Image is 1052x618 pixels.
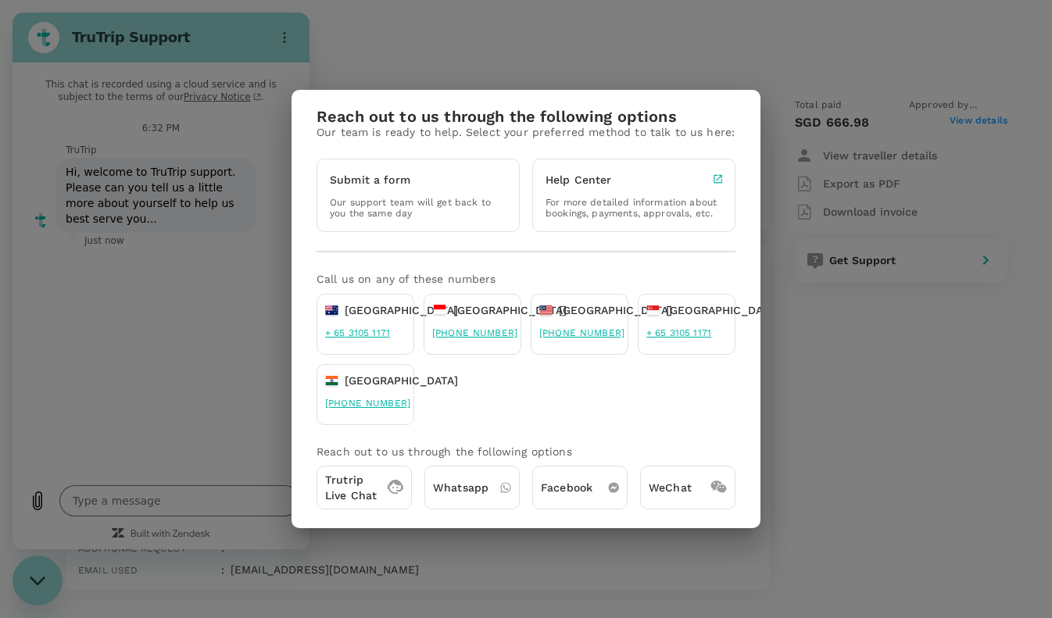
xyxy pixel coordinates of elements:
p: [GEOGRAPHIC_DATA] [453,302,567,318]
p: Our team is ready to help. Select your preferred method to talk to us here: [317,124,735,140]
p: Reach out to us through the following options [317,444,735,459]
p: Our support team will get back to you the same day [330,197,506,219]
p: Just now [72,222,112,234]
p: [GEOGRAPHIC_DATA] [559,302,673,318]
a: [PHONE_NUMBER] [539,327,624,338]
p: [GEOGRAPHIC_DATA] [345,373,459,388]
button: Upload file [9,473,41,504]
a: + 65 3105 1171 [325,327,390,338]
p: For more detailed information about bookings, payments, approvals, etc. [546,197,722,219]
a: Built with Zendesk: Visit the Zendesk website in a new tab [118,517,198,527]
p: Whatsapp [433,480,488,495]
a: [PHONE_NUMBER] [325,398,410,409]
p: 6:32 PM [130,109,167,122]
p: Trutrip Live Chat [325,472,377,503]
span: Hi, welcome to TruTrip support. Please can you tell us a little more about yourself to help us be... [47,145,241,220]
a: + 65 3105 1171 [646,327,711,338]
p: [GEOGRAPHIC_DATA] [345,302,459,318]
button: Options menu [256,9,288,41]
p: [GEOGRAPHIC_DATA] [666,302,780,318]
p: TruTrip [53,131,294,144]
p: Facebook [541,480,592,495]
p: Help Center [546,172,612,188]
a: [PHONE_NUMBER] [432,327,517,338]
a: Privacy Notice(opens in a new tab) [171,79,249,90]
p: Call us on any of these numbers [317,271,735,287]
p: Submit a form [330,172,410,188]
h2: TruTrip Support [59,16,250,34]
svg: (opens in a new tab) [238,80,249,88]
p: WeChat [649,480,692,495]
p: This chat is recorded using a cloud service and is subject to the terms of our . [16,66,281,91]
h6: Reach out to us through the following options [317,109,735,124]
